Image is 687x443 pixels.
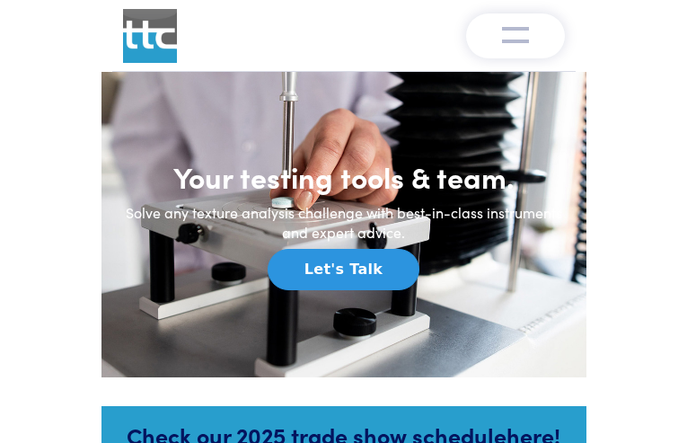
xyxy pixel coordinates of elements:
button: Toggle navigation [466,13,565,58]
h6: Solve any texture analysis challenge with best-in-class instruments and expert advice. [123,202,565,243]
h1: Your testing tools & team. [123,159,565,195]
button: Let's Talk [268,249,419,290]
img: menu-v1.0.png [502,22,529,44]
img: ttc_logo_1x1_v1.0.png [123,9,177,63]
